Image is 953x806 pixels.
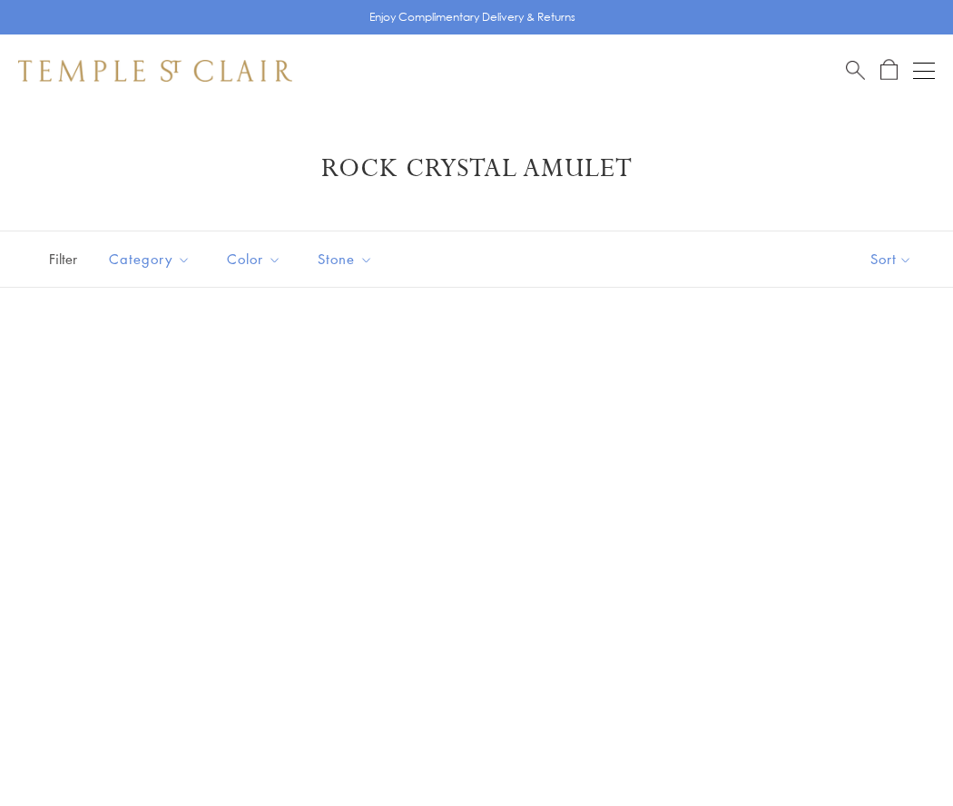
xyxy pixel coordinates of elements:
[218,248,295,270] span: Color
[830,231,953,287] button: Show sort by
[309,248,387,270] span: Stone
[846,59,865,82] a: Search
[913,60,935,82] button: Open navigation
[213,239,295,280] button: Color
[18,60,292,82] img: Temple St. Clair
[45,152,908,185] h1: Rock Crystal Amulet
[369,8,575,26] p: Enjoy Complimentary Delivery & Returns
[100,248,204,270] span: Category
[880,59,898,82] a: Open Shopping Bag
[304,239,387,280] button: Stone
[95,239,204,280] button: Category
